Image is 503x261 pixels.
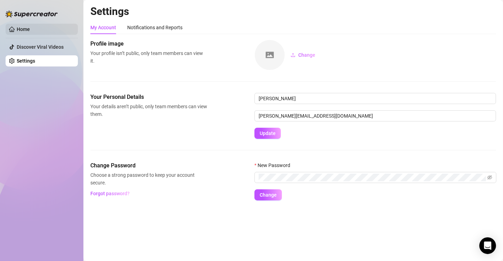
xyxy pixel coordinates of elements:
[90,24,116,31] div: My Account
[90,188,130,199] button: Forgot password?
[127,24,182,31] div: Notifications and Reports
[254,128,281,139] button: Update
[91,191,130,196] span: Forgot password?
[487,175,492,180] span: eye-invisible
[17,26,30,32] a: Home
[90,171,207,187] span: Choose a strong password to keep your account secure.
[254,110,496,121] input: Enter new email
[90,40,207,48] span: Profile image
[254,189,282,200] button: Change
[260,130,276,136] span: Update
[259,174,486,181] input: New Password
[90,5,496,18] h2: Settings
[255,40,285,70] img: square-placeholder.png
[17,44,64,50] a: Discover Viral Videos
[90,161,207,170] span: Change Password
[90,49,207,65] span: Your profile isn’t public, only team members can view it.
[17,58,35,64] a: Settings
[260,192,277,198] span: Change
[479,237,496,254] div: Open Intercom Messenger
[298,52,315,58] span: Change
[90,93,207,101] span: Your Personal Details
[291,53,295,57] span: upload
[285,49,321,61] button: Change
[6,10,58,17] img: logo-BBDzfeDw.svg
[90,103,207,118] span: Your details aren’t public, only team members can view them.
[254,161,295,169] label: New Password
[254,93,496,104] input: Enter name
